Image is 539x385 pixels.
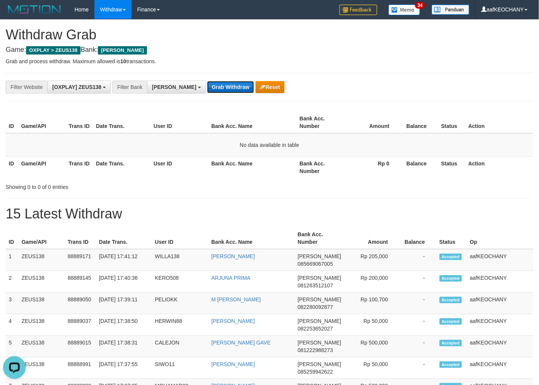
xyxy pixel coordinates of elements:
[400,336,437,357] td: -
[52,84,101,90] span: [OXPLAY] ZEUS138
[6,81,47,94] div: Filter Website
[152,271,208,293] td: KERO508
[344,112,401,133] th: Amount
[6,180,219,191] div: Showing 0 to 0 of 0 entries
[6,249,19,271] td: 1
[465,156,533,178] th: Action
[438,112,465,133] th: Status
[26,46,81,55] span: OXPLAY > ZEUS138
[467,228,533,249] th: Op
[400,249,437,271] td: -
[96,336,152,357] td: [DATE] 17:38:31
[147,81,206,94] button: [PERSON_NAME]
[47,81,111,94] button: [OXPLAY] ZEUS138
[344,314,400,336] td: Rp 50,000
[6,293,19,314] td: 3
[66,156,93,178] th: Trans ID
[6,27,533,42] h1: Withdraw Grab
[19,336,65,357] td: ZEUS138
[344,293,400,314] td: Rp 100,700
[96,357,152,379] td: [DATE] 17:37:55
[65,293,96,314] td: 88889050
[344,336,400,357] td: Rp 500,000
[401,156,438,178] th: Balance
[298,261,333,267] span: Copy 085669067005 to clipboard
[6,206,533,221] h1: 15 Latest Withdraw
[19,249,65,271] td: ZEUS138
[65,228,96,249] th: Trans ID
[6,46,533,54] h4: Game: Bank:
[96,271,152,293] td: [DATE] 17:40:36
[344,271,400,293] td: Rp 200,000
[440,297,462,303] span: Accepted
[152,249,208,271] td: WILLA138
[208,156,296,178] th: Bank Acc. Name
[298,253,341,259] span: [PERSON_NAME]
[440,340,462,346] span: Accepted
[96,293,152,314] td: [DATE] 17:39:11
[298,275,341,281] span: [PERSON_NAME]
[207,81,254,93] button: Grab Withdraw
[400,293,437,314] td: -
[66,112,93,133] th: Trans ID
[3,3,26,26] button: Open LiveChat chat widget
[298,347,333,353] span: Copy 081222988273 to clipboard
[298,361,341,367] span: [PERSON_NAME]
[297,112,344,133] th: Bank Acc. Number
[211,296,261,302] a: M [PERSON_NAME]
[400,271,437,293] td: -
[98,46,147,55] span: [PERSON_NAME]
[211,340,271,346] a: [PERSON_NAME] GAVE
[151,156,209,178] th: User ID
[467,314,533,336] td: aafKEOCHANY
[467,357,533,379] td: aafKEOCHANY
[208,228,294,249] th: Bank Acc. Name
[152,357,208,379] td: SIWO11
[344,156,401,178] th: Rp 0
[6,228,19,249] th: ID
[6,4,63,15] img: MOTION_logo.png
[256,81,285,93] button: Reset
[6,156,18,178] th: ID
[208,112,296,133] th: Bank Acc. Name
[6,58,533,65] p: Grab and process withdraw. Maximum allowed is transactions.
[298,369,333,375] span: Copy 085259942622 to clipboard
[400,314,437,336] td: -
[298,326,333,332] span: Copy 082253652027 to clipboard
[295,228,344,249] th: Bank Acc. Number
[437,228,467,249] th: Status
[344,249,400,271] td: Rp 205,000
[298,340,341,346] span: [PERSON_NAME]
[6,112,18,133] th: ID
[152,336,208,357] td: CALEJON
[440,275,462,282] span: Accepted
[211,275,250,281] a: ARJUNA PRIMA
[19,228,65,249] th: Game/API
[151,112,209,133] th: User ID
[211,318,255,324] a: [PERSON_NAME]
[211,361,255,367] a: [PERSON_NAME]
[400,357,437,379] td: -
[467,249,533,271] td: aafKEOCHANY
[93,112,151,133] th: Date Trans.
[152,228,208,249] th: User ID
[19,271,65,293] td: ZEUS138
[152,314,208,336] td: HERWIN88
[6,133,533,157] td: No data available in table
[96,228,152,249] th: Date Trans.
[400,228,437,249] th: Balance
[65,336,96,357] td: 88889015
[440,254,462,260] span: Accepted
[93,156,151,178] th: Date Trans.
[339,5,377,15] img: Feedback.jpg
[152,84,196,90] span: [PERSON_NAME]
[96,249,152,271] td: [DATE] 17:41:12
[465,112,533,133] th: Action
[152,293,208,314] td: PELIOKK
[65,271,96,293] td: 88889145
[19,314,65,336] td: ZEUS138
[65,249,96,271] td: 88889171
[401,112,438,133] th: Balance
[467,293,533,314] td: aafKEOCHANY
[297,156,344,178] th: Bank Acc. Number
